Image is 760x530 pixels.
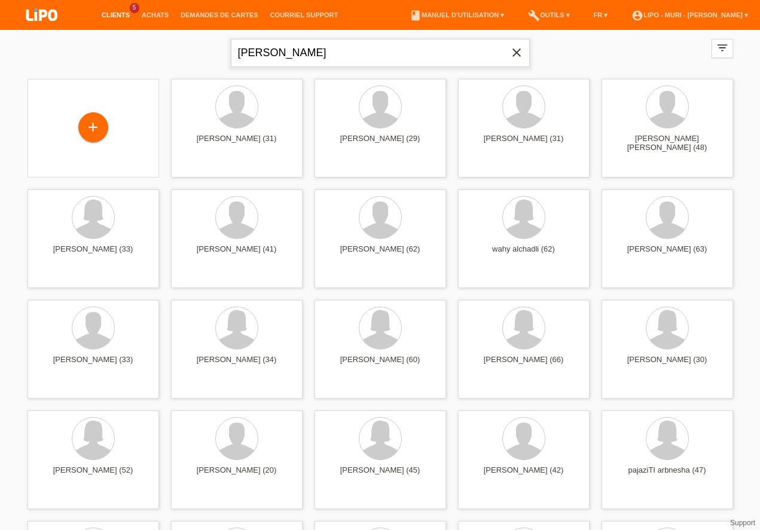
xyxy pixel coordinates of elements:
[631,10,643,22] i: account_circle
[136,11,175,19] a: Achats
[324,465,437,485] div: [PERSON_NAME] (45)
[324,244,437,264] div: [PERSON_NAME] (62)
[181,134,293,153] div: [PERSON_NAME] (31)
[264,11,344,19] a: Courriel Support
[522,11,575,19] a: buildOutils ▾
[79,117,108,137] div: Enregistrer le client
[528,10,540,22] i: build
[37,244,149,264] div: [PERSON_NAME] (33)
[37,465,149,485] div: [PERSON_NAME] (52)
[611,134,724,153] div: [PERSON_NAME] [PERSON_NAME] (48)
[181,465,293,485] div: [PERSON_NAME] (20)
[175,11,264,19] a: Demandes de cartes
[324,134,437,153] div: [PERSON_NAME] (29)
[12,24,72,33] a: LIPO pay
[611,465,724,485] div: pajaziTI arbnesha (47)
[181,244,293,264] div: [PERSON_NAME] (41)
[468,465,580,485] div: [PERSON_NAME] (42)
[410,10,422,22] i: book
[37,355,149,374] div: [PERSON_NAME] (33)
[324,355,437,374] div: [PERSON_NAME] (60)
[716,41,729,54] i: filter_list
[611,244,724,264] div: [PERSON_NAME] (63)
[588,11,614,19] a: FR ▾
[730,519,755,527] a: Support
[181,355,293,374] div: [PERSON_NAME] (34)
[96,11,136,19] a: Clients
[611,355,724,374] div: [PERSON_NAME] (30)
[130,3,139,13] span: 5
[404,11,510,19] a: bookManuel d’utilisation ▾
[468,355,580,374] div: [PERSON_NAME] (66)
[468,134,580,153] div: [PERSON_NAME] (31)
[468,244,580,264] div: wahy alchadli (62)
[625,11,754,19] a: account_circleLIPO - Muri - [PERSON_NAME] ▾
[231,39,530,67] input: Recherche...
[509,45,524,60] i: close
